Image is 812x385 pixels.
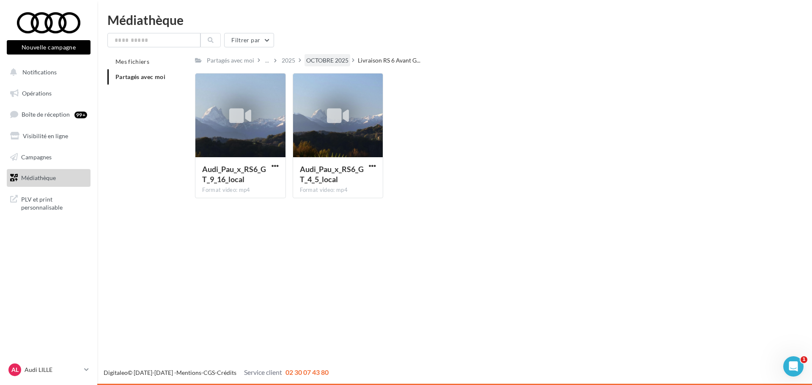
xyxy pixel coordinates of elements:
div: Format video: mp4 [300,186,376,194]
a: Digitaleo [104,369,128,376]
span: Boîte de réception [22,111,70,118]
button: Filtrer par [224,33,274,47]
span: 02 30 07 43 80 [285,368,329,376]
span: Audi_Pau_x_RS6_GT_9_16_local [202,164,266,184]
button: Nouvelle campagne [7,40,91,55]
a: Boîte de réception99+ [5,105,92,123]
a: Médiathèque [5,169,92,187]
a: Mentions [176,369,201,376]
span: Médiathèque [21,174,56,181]
span: AL [11,366,19,374]
span: © [DATE]-[DATE] - - - [104,369,329,376]
span: Campagnes [21,153,52,160]
span: Visibilité en ligne [23,132,68,139]
div: Médiathèque [107,14,802,26]
span: Livraison RS 6 Avant G... [358,56,420,65]
span: Partagés avec moi [115,73,165,80]
a: Crédits [217,369,236,376]
span: PLV et print personnalisable [21,194,87,212]
a: CGS [203,369,215,376]
span: Audi_Pau_x_RS6_GT_4_5_local [300,164,364,184]
span: Opérations [22,90,52,97]
a: AL Audi LILLE [7,362,91,378]
a: Visibilité en ligne [5,127,92,145]
div: OCTOBRE 2025 [306,56,348,65]
div: Format video: mp4 [202,186,278,194]
div: 2025 [282,56,295,65]
div: 99+ [74,112,87,118]
div: Partagés avec moi [207,56,254,65]
span: Notifications [22,68,57,76]
a: Opérations [5,85,92,102]
a: Campagnes [5,148,92,166]
div: ... [263,55,271,66]
button: Notifications [5,63,89,81]
iframe: Intercom live chat [783,356,804,377]
span: Mes fichiers [115,58,149,65]
p: Audi LILLE [25,366,81,374]
span: 1 [801,356,807,363]
a: PLV et print personnalisable [5,190,92,215]
span: Service client [244,368,282,376]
